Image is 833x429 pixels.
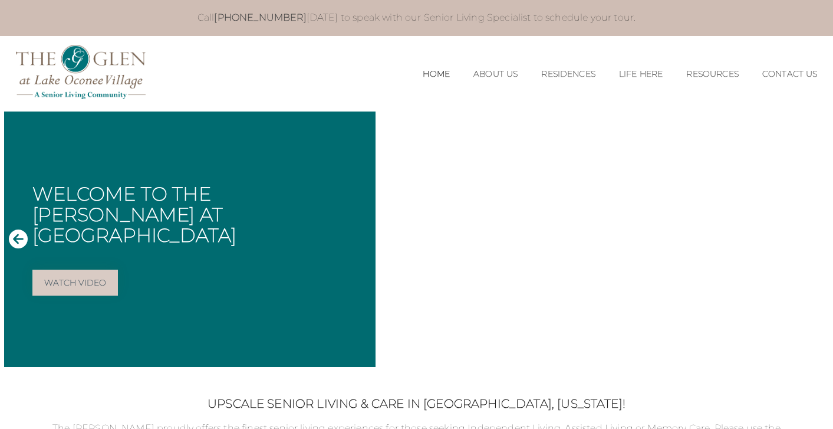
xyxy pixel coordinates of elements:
a: Watch Video [32,270,118,296]
h1: Welcome to The [PERSON_NAME] at [GEOGRAPHIC_DATA] [32,184,366,246]
a: Home [423,69,450,79]
a: Contact Us [762,69,818,79]
a: [PHONE_NUMBER] [214,12,306,23]
a: Resources [686,69,738,79]
p: Call [DATE] to speak with our Senior Living Specialist to schedule your tour. [54,12,780,24]
iframe: Embedded Vimeo Video [376,112,829,367]
h2: Upscale Senior Living & Care in [GEOGRAPHIC_DATA], [US_STATE]! [45,397,788,411]
a: Residences [541,69,595,79]
button: Next Slide [806,228,825,250]
a: About Us [473,69,518,79]
a: Life Here [619,69,663,79]
img: The Glen Lake Oconee Home [16,45,146,100]
div: Slide 1 of 1 [4,112,829,367]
